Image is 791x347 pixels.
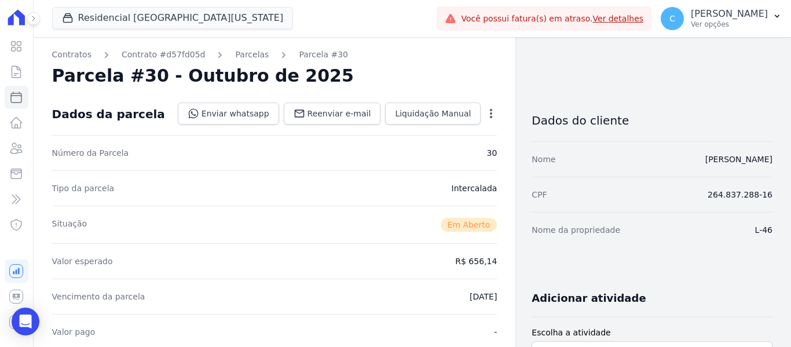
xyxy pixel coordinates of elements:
[284,103,381,125] a: Reenviar e-mail
[52,182,115,194] dt: Tipo da parcela
[235,49,269,61] a: Parcelas
[52,7,294,29] button: Residencial [GEOGRAPHIC_DATA][US_STATE]
[52,255,113,267] dt: Valor esperado
[593,14,644,23] a: Ver detalhes
[52,147,129,159] dt: Número da Parcela
[122,49,206,61] a: Contrato #d57fd05d
[532,327,772,339] label: Escolha a atividade
[487,147,497,159] dd: 30
[52,291,145,302] dt: Vencimento da parcela
[307,108,371,119] span: Reenviar e-mail
[385,103,481,125] a: Liquidação Manual
[532,154,555,165] dt: Nome
[452,182,497,194] dd: Intercalada
[708,189,772,200] dd: 264.837.288-16
[52,49,497,61] nav: Breadcrumb
[178,103,279,125] a: Enviar whatsapp
[532,291,646,305] h3: Adicionar atividade
[461,13,643,25] span: Você possui fatura(s) em atraso.
[691,20,768,29] p: Ver opções
[52,326,96,338] dt: Valor pago
[755,224,772,236] dd: L-46
[52,65,354,86] h2: Parcela #30 - Outubro de 2025
[470,291,497,302] dd: [DATE]
[455,255,497,267] dd: R$ 656,14
[651,2,791,35] button: C [PERSON_NAME] Ver opções
[532,114,772,127] h3: Dados do cliente
[395,108,471,119] span: Liquidação Manual
[532,189,547,200] dt: CPF
[299,49,348,61] a: Parcela #30
[669,14,675,23] span: C
[52,107,165,121] div: Dados da parcela
[532,224,620,236] dt: Nome da propriedade
[441,218,497,232] span: Em Aberto
[52,218,87,232] dt: Situação
[691,8,768,20] p: [PERSON_NAME]
[494,326,497,338] dd: -
[52,49,91,61] a: Contratos
[705,155,772,164] a: [PERSON_NAME]
[12,308,39,335] div: Open Intercom Messenger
